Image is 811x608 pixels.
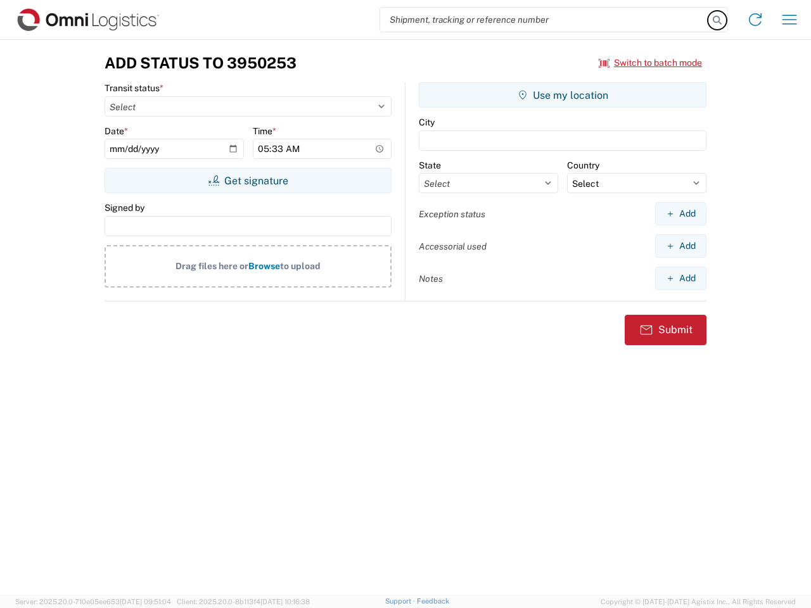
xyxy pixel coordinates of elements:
[120,598,171,605] span: [DATE] 09:51:04
[655,234,706,258] button: Add
[248,261,280,271] span: Browse
[380,8,708,32] input: Shipment, tracking or reference number
[655,267,706,290] button: Add
[419,241,487,252] label: Accessorial used
[253,125,276,137] label: Time
[260,598,310,605] span: [DATE] 10:16:38
[105,125,128,137] label: Date
[419,117,435,128] label: City
[419,82,706,108] button: Use my location
[105,82,163,94] label: Transit status
[655,202,706,225] button: Add
[419,273,443,284] label: Notes
[177,598,310,605] span: Client: 2025.20.0-8b113f4
[176,261,248,271] span: Drag files here or
[419,160,441,171] label: State
[15,598,171,605] span: Server: 2025.20.0-710e05ee653
[419,208,485,220] label: Exception status
[599,53,702,73] button: Switch to batch mode
[280,261,321,271] span: to upload
[601,596,796,607] span: Copyright © [DATE]-[DATE] Agistix Inc., All Rights Reserved
[105,54,297,72] h3: Add Status to 3950253
[385,597,417,605] a: Support
[417,597,449,605] a: Feedback
[105,202,144,213] label: Signed by
[105,168,392,193] button: Get signature
[625,315,706,345] button: Submit
[567,160,599,171] label: Country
